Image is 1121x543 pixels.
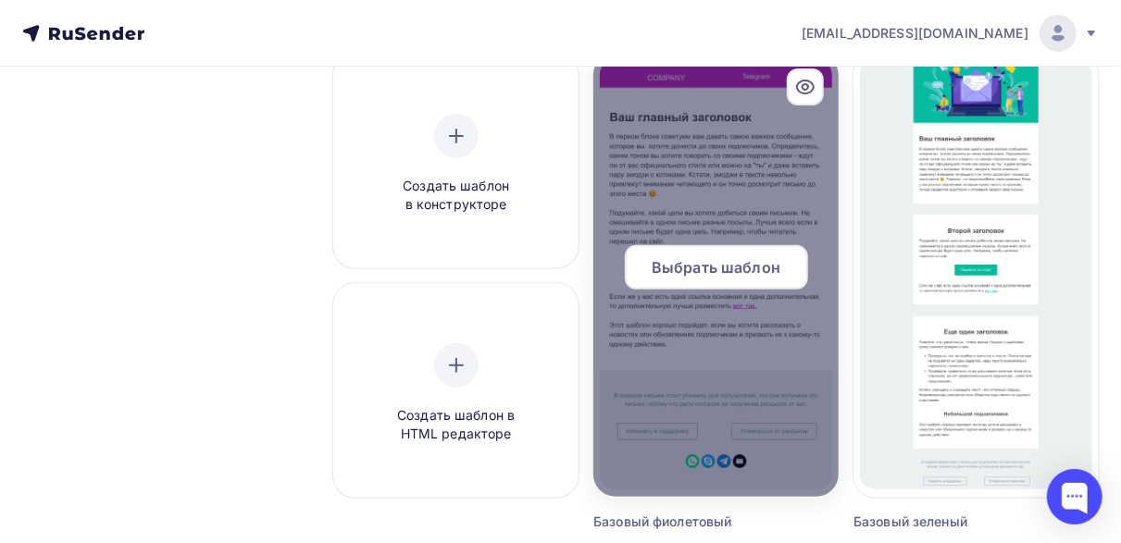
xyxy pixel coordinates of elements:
span: [EMAIL_ADDRESS][DOMAIN_NAME] [802,24,1028,43]
div: Базовый фиолетовый [593,512,778,531]
span: Создать шаблон в HTML редакторе [368,406,544,444]
span: Выбрать шаблон [652,256,780,278]
a: [EMAIL_ADDRESS][DOMAIN_NAME] [802,15,1099,52]
div: Базовый зеленый [853,512,1038,531]
span: Создать шаблон в конструкторе [368,177,544,215]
